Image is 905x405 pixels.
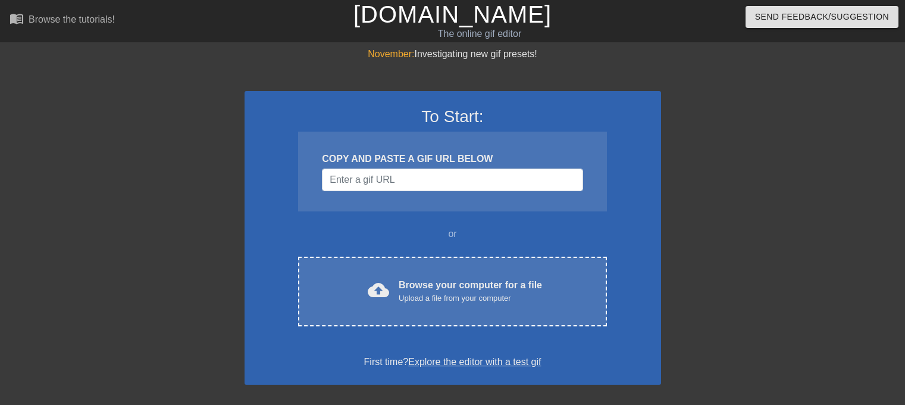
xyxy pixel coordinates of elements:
div: First time? [260,355,646,369]
div: COPY AND PASTE A GIF URL BELOW [322,152,583,166]
h3: To Start: [260,107,646,127]
div: Browse your computer for a file [399,278,542,304]
div: The online gif editor [308,27,652,41]
a: [DOMAIN_NAME] [353,1,552,27]
div: Upload a file from your computer [399,292,542,304]
a: Explore the editor with a test gif [408,357,541,367]
span: cloud_upload [368,279,389,301]
a: Browse the tutorials! [10,11,115,30]
span: Send Feedback/Suggestion [755,10,889,24]
div: Browse the tutorials! [29,14,115,24]
span: November: [368,49,414,59]
input: Username [322,169,583,191]
button: Send Feedback/Suggestion [746,6,898,28]
div: or [275,227,630,241]
div: Investigating new gif presets! [245,47,661,61]
span: menu_book [10,11,24,26]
